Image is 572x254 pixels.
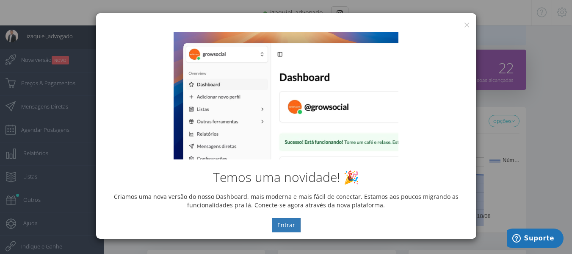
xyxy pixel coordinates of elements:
p: Criamos uma nova versão do nosso Dashboard, mais moderna e mais fácil de conectar. Estamos aos po... [102,193,470,209]
button: Entrar [272,218,301,232]
button: × [464,19,470,31]
h2: Temos uma novidade! 🎉 [102,170,470,184]
iframe: Abre um widget para que você possa encontrar mais informações [507,229,564,250]
img: New Dashboard [174,32,398,159]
